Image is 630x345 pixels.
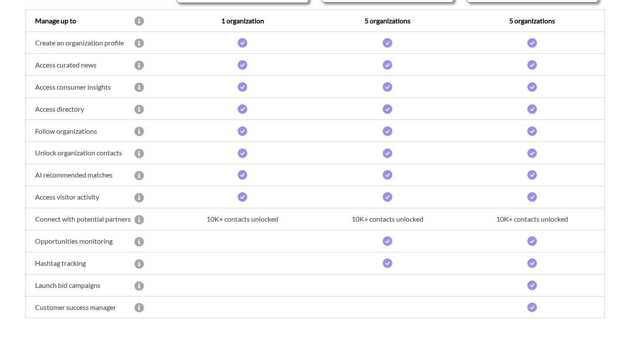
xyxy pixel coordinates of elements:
img: i [527,170,537,180]
div: 1 organization [170,16,315,26]
img: i [383,82,392,92]
div: 5 organizations [315,16,460,26]
img: i [383,192,392,202]
div: Access curated news [26,61,134,69]
img: i [527,82,537,92]
img: i [383,258,392,268]
img: i [383,170,392,180]
div: 10K+ contacts unlocked [315,215,460,223]
img: i [238,148,247,158]
div: Connect with potential partners [26,215,134,223]
img: i [527,281,537,290]
div: Customer success manager [26,303,134,311]
img: i [383,126,392,136]
img: i [238,192,247,202]
div: 10K+ contacts unlocked [460,215,604,223]
div: Unlock organization contacts [26,148,134,157]
img: i [527,126,537,136]
img: i [238,126,247,136]
img: i [527,104,537,114]
div: Create an organization profile [26,39,134,47]
img: i [527,60,537,70]
img: i [238,82,247,92]
img: i [383,236,392,246]
div: Opportunities monitoring [26,237,134,245]
img: i [527,236,537,246]
div: Hashtag tracking [26,259,134,267]
div: AI recommended matches [26,171,134,179]
div: Follow organizations [26,127,134,135]
img: i [383,104,392,114]
img: i [238,104,247,114]
div: Access visitor activity [26,193,134,201]
img: i [383,38,392,48]
img: i [527,38,537,48]
img: i [527,258,537,268]
div: Launch bid campaigns [26,281,134,289]
img: i [238,38,247,48]
img: i [238,170,247,180]
img: i [238,60,247,70]
div: Access directory [26,105,134,113]
img: i [383,148,392,158]
div: 10K+ contacts unlocked [170,215,315,223]
div: Access consumer insights [26,83,134,91]
img: i [527,148,537,158]
img: i [383,60,392,70]
img: i [527,303,537,312]
div: Manage up to [26,16,134,26]
div: 5 organizations [460,16,604,26]
img: i [527,192,537,202]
